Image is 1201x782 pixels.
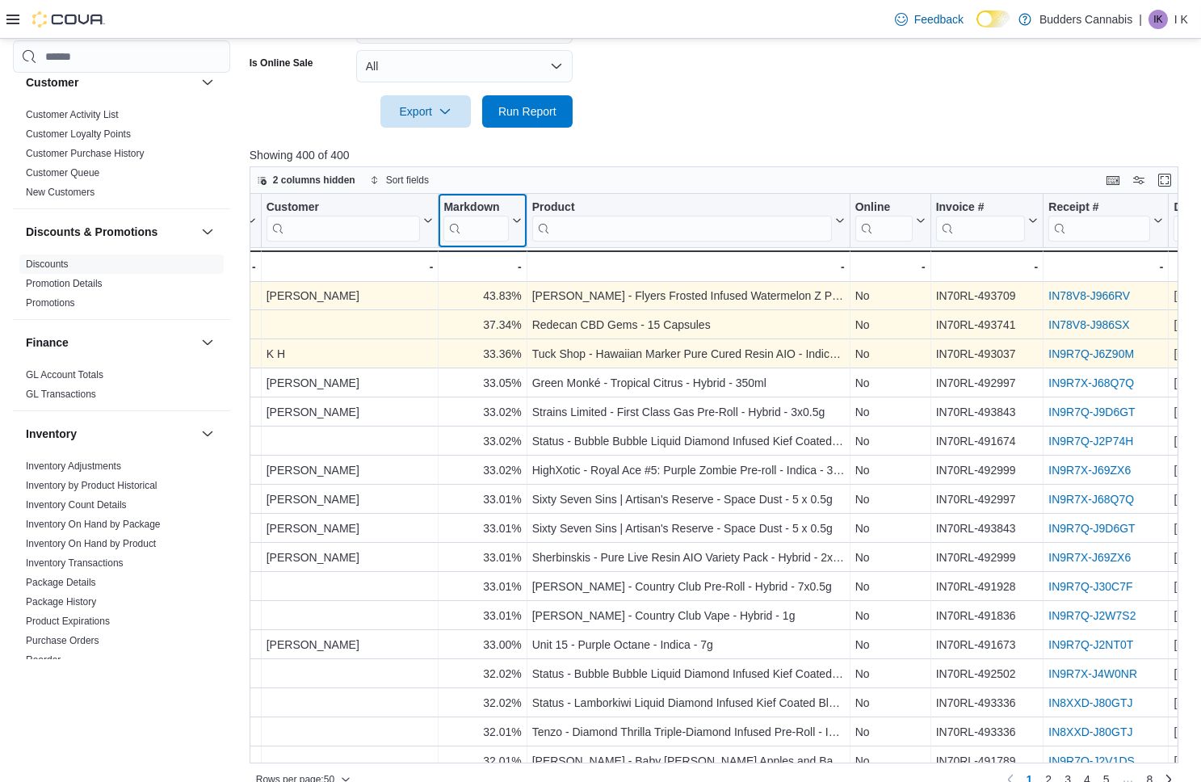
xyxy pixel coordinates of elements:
button: Customer [266,200,433,242]
div: - [935,257,1038,276]
div: [PERSON_NAME] [266,490,433,510]
span: Run Report [498,103,556,120]
div: [PERSON_NAME] [125,432,256,452]
a: IN78V8-J986SX [1048,319,1129,332]
div: 33.00% [443,636,521,655]
div: No [855,752,925,771]
div: 33.01% [443,490,521,510]
div: Invoice # [935,200,1025,216]
div: Tuck Shop - Hawaiian Marker Pure Cured Resin AIO - Indica - 1g [531,345,844,364]
a: Purchase Orders [26,635,99,646]
div: No [855,432,925,452]
a: GL Transactions [26,389,96,400]
div: No [855,374,925,393]
div: Redecan CBD Gems - 15 Capsules [531,316,844,335]
div: 43.83% [443,287,521,306]
div: Receipt # [1048,200,1150,216]
span: Sort fields [386,174,429,187]
div: [PERSON_NAME] [125,519,256,539]
div: 33.01% [443,607,521,626]
div: IN70RL-493843 [935,403,1038,423]
div: Sherbinskis - Pure Live Resin AIO Variety Pack - Hybrid - 2x0.5g [531,549,844,568]
a: New Customers [26,187,94,198]
span: Feedback [914,11,964,27]
div: No [855,403,925,423]
button: Enter fullscreen [1155,170,1174,190]
div: IN70RL-493843 [935,519,1038,539]
div: 32.01% [443,752,521,771]
div: Product [531,200,831,216]
h3: Customer [26,74,78,90]
div: Status - Bubble Bubble Liquid Diamond Infused Kief Coated Blunt - Indica - 1x1g [531,665,844,684]
div: 33.02% [443,461,521,481]
div: IN70RL-491673 [935,636,1038,655]
div: [PERSON_NAME] - Country Club Pre-Roll - Hybrid - 7x0.5g [531,578,844,597]
a: IN8XXD-J80GTJ [1048,726,1132,739]
a: IN9R7X-J68Q7Q [1048,494,1134,507]
a: IN9R7Q-J30C7F [1048,581,1132,594]
label: Is Online Sale [250,57,313,69]
a: Inventory Adjustments [26,460,121,472]
div: [PERSON_NAME] [125,607,256,626]
button: Display options [1129,170,1149,190]
div: - [531,257,844,276]
button: Export [380,95,471,128]
div: IN70RL-492502 [935,665,1038,684]
div: [PERSON_NAME] [125,403,256,423]
img: Cova [32,11,105,27]
div: IN70RL-493709 [935,287,1038,306]
button: 2 columns hidden [250,170,362,190]
a: Promotion Details [26,278,103,289]
a: IN9R7Q-J2V1DS [1048,755,1135,768]
a: IN9R7Q-J6Z90M [1048,348,1134,361]
p: I K [1174,10,1188,29]
div: Green Monké - Tropical Citrus - Hybrid - 350ml [531,374,844,393]
div: 32.02% [443,694,521,713]
div: Status - Bubble Bubble Liquid Diamond Infused Kief Coated Blunt - Indica - 1x1g [531,432,844,452]
button: All [356,50,573,82]
div: IN70RL-492999 [935,461,1038,481]
div: [PERSON_NAME] [266,287,433,306]
div: [PERSON_NAME] [125,723,256,742]
button: Keyboard shortcuts [1103,170,1123,190]
input: Dark Mode [976,11,1010,27]
div: 33.02% [443,403,521,423]
div: No [855,519,925,539]
div: Strains Limited - First Class Gas Pre-Roll - Hybrid - 3x0.5g [531,403,844,423]
div: IN70RL-493336 [935,723,1038,742]
div: 33.36% [443,345,521,364]
div: [PERSON_NAME] [266,549,433,568]
div: IN70RL-493037 [935,345,1038,364]
a: IN78V8-J966RV [1048,290,1130,303]
a: Customer Queue [26,167,99,179]
p: | [1139,10,1142,29]
div: I K [1149,10,1168,29]
button: Sort fields [363,170,435,190]
a: Product Expirations [26,616,110,627]
div: Invoice # [935,200,1025,242]
a: Discounts [26,259,69,270]
div: K H [266,345,433,364]
div: IN70RL-491789 [935,752,1038,771]
div: Unit 15 - Purple Octane - Indica - 7g [531,636,844,655]
div: Inventory [13,456,230,696]
div: No [855,490,925,510]
button: Discounts & Promotions [26,224,195,240]
div: No [855,723,925,742]
button: Product [531,200,844,242]
div: Receipt # URL [1048,200,1150,242]
a: Customer Loyalty Points [26,128,131,140]
div: - [443,257,521,276]
a: IN9R7X-J68Q7Q [1048,377,1134,390]
a: IN9R7X-J4W0NR [1048,668,1137,681]
div: 33.01% [443,519,521,539]
div: [PERSON_NAME] [125,461,256,481]
span: 2 columns hidden [273,174,355,187]
div: Discounts & Promotions [13,254,230,319]
div: No [855,461,925,481]
div: Online [855,200,912,216]
div: 32.01% [443,723,521,742]
div: - [1048,257,1163,276]
div: IN70RL-491674 [935,432,1038,452]
div: [PERSON_NAME] [125,694,256,713]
